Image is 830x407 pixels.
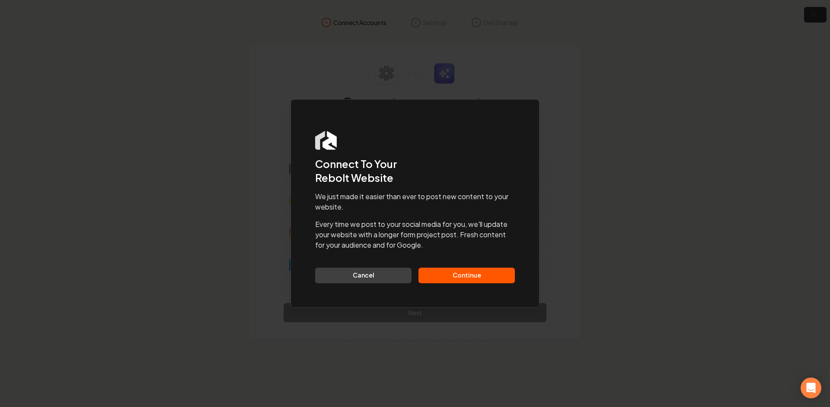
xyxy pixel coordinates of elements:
[315,219,515,250] p: Every time we post to your social media for you, we'll update your website with a longer form pro...
[315,157,515,184] h2: Connect To Your Rebolt Website
[418,268,515,283] button: Continue
[315,268,412,283] button: Cancel
[315,131,337,150] img: Rebolt Logo
[315,191,515,212] p: We just made it easier than ever to post new content to your website.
